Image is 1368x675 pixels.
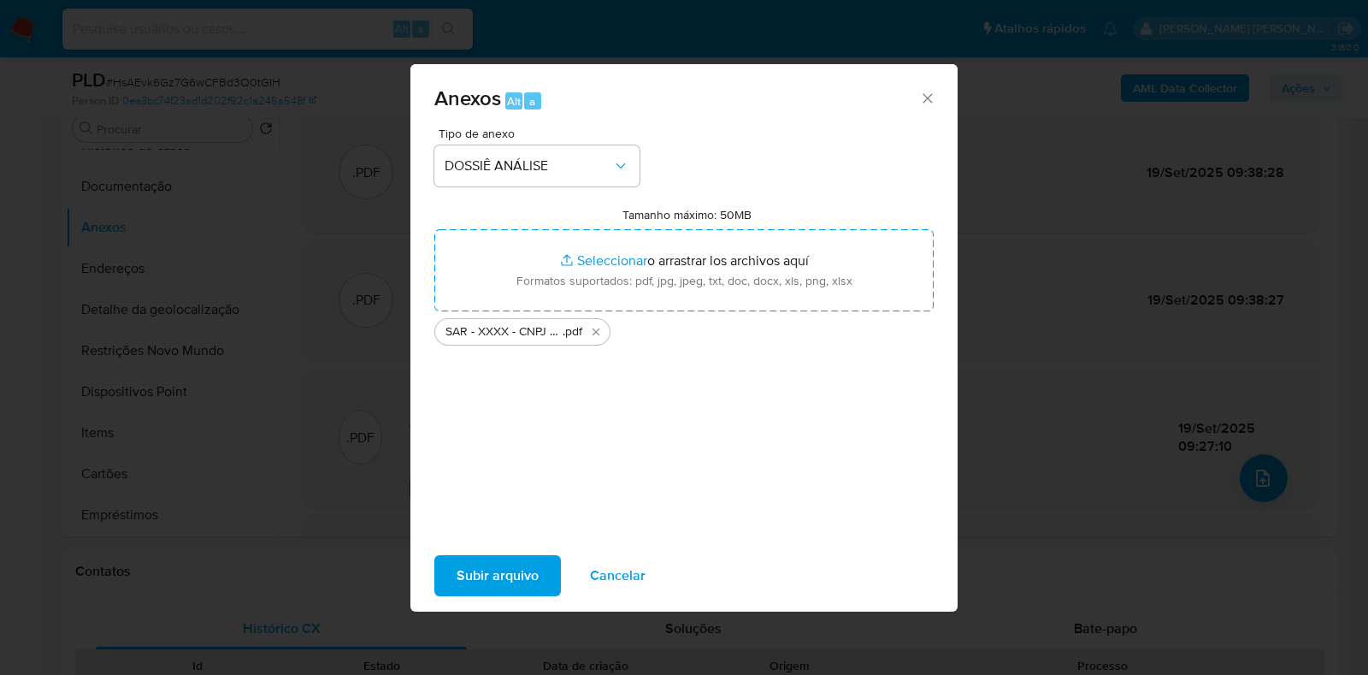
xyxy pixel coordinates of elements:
label: Tamanho máximo: 50MB [622,207,752,222]
span: Alt [507,93,521,110]
ul: Archivos seleccionados [434,311,934,346]
span: Subir arquivo [457,557,539,595]
button: Subir arquivo [434,555,561,596]
button: Cerrar [919,90,935,105]
button: DOSSIÊ ANÁLISE [434,145,640,187]
button: Eliminar SAR - XXXX - CNPJ 37650986000155 - WFRS CONSULNG BUSSINES LTDA (1).pdf [586,322,606,342]
button: Cancelar [568,555,668,596]
span: Cancelar [590,557,646,595]
span: SAR - XXXX - CNPJ 37650986000155 - WFRS CONSULNG BUSSINES LTDA (1) [445,323,563,340]
span: Tipo de anexo [439,127,644,139]
span: a [529,93,535,110]
span: .pdf [563,323,582,340]
span: Anexos [434,83,501,113]
span: DOSSIÊ ANÁLISE [445,157,612,175]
